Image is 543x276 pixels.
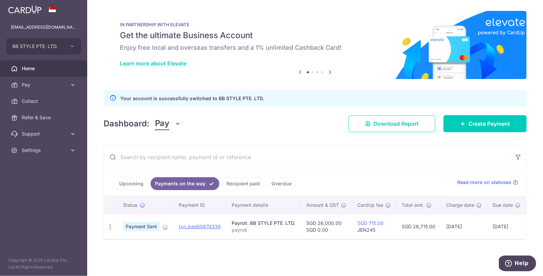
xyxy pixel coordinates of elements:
[120,22,510,27] p: IN PARTNERSHIP WITH ELEVATE
[441,214,487,239] td: [DATE]
[267,177,296,190] a: Overdue
[104,118,150,130] h4: Dashboard:
[22,114,67,121] span: Refer & Save
[16,5,30,11] span: Help
[301,214,352,239] td: SGD 26,000.00 SGD 0.00
[8,5,42,14] img: CardUp
[12,43,63,50] span: BB STYLE PTE. LTD.
[22,147,67,154] span: Settings
[6,38,81,55] button: BB STYLE PTE. LTD.
[468,120,510,128] span: Create Payment
[173,196,226,214] th: Payment ID
[487,214,526,239] td: [DATE]
[151,177,219,190] a: Payments on the way
[357,220,384,226] a: SGD 715.00
[155,117,169,130] span: Pay
[22,81,67,88] span: Pay
[226,196,301,214] th: Payment details
[446,202,474,209] span: Charge date
[120,44,510,52] h6: Enjoy free local and overseas transfers and a 1% unlimited Cashback Card!
[306,202,339,209] span: Amount & GST
[22,65,67,72] span: Home
[457,179,518,186] a: Read more on statuses
[348,115,435,132] a: Download Report
[402,202,424,209] span: Total amt.
[104,11,527,79] img: Renovation banner
[123,222,160,231] span: Payment Sent
[123,202,138,209] span: Status
[396,214,441,239] td: SGD 26,715.00
[120,94,264,103] p: Your account is successfully switched to BB STYLE PTE. LTD.
[373,120,419,128] span: Download Report
[155,117,181,130] button: Pay
[120,60,186,67] a: Learn more about Elevate
[499,256,536,273] iframe: Opens a widget where you can find more information
[179,224,221,229] a: txn_bad6987d339
[493,202,513,209] span: Due date
[115,177,148,190] a: Upcoming
[357,202,383,209] span: CardUp fee
[232,220,295,227] div: Payroll. BB STYLE PTE. LTD.
[222,177,264,190] a: Recipient paid
[22,131,67,137] span: Support
[22,98,67,105] span: Collect
[232,227,295,233] p: payroll
[444,115,527,132] a: Create Payment
[120,30,510,41] h5: Get the ultimate Business Account
[104,146,510,168] input: Search by recipient name, payment id or reference
[11,24,76,31] p: [EMAIL_ADDRESS][DOMAIN_NAME]
[352,214,396,239] td: JEN245
[457,179,511,186] span: Read more on statuses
